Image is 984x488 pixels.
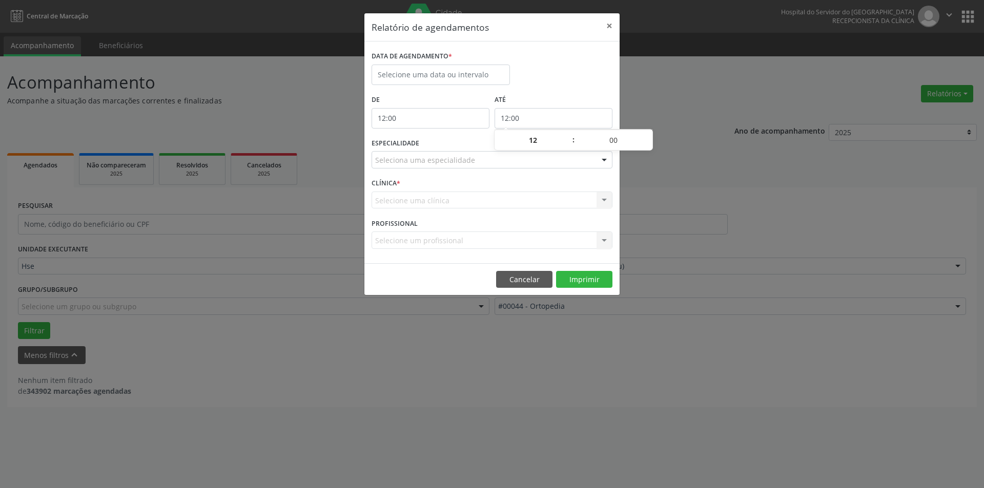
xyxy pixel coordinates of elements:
label: ATÉ [495,92,612,108]
button: Cancelar [496,271,552,288]
input: Selecione o horário inicial [372,108,489,129]
label: CLÍNICA [372,176,400,192]
input: Selecione o horário final [495,108,612,129]
span: Seleciona uma especialidade [375,155,475,165]
button: Imprimir [556,271,612,288]
span: : [572,130,575,150]
label: De [372,92,489,108]
h5: Relatório de agendamentos [372,20,489,34]
label: PROFISSIONAL [372,216,418,231]
input: Hour [495,130,572,151]
label: DATA DE AGENDAMENTO [372,49,452,65]
button: Close [599,13,620,38]
input: Minute [575,130,652,151]
input: Selecione uma data ou intervalo [372,65,510,85]
label: ESPECIALIDADE [372,136,419,152]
